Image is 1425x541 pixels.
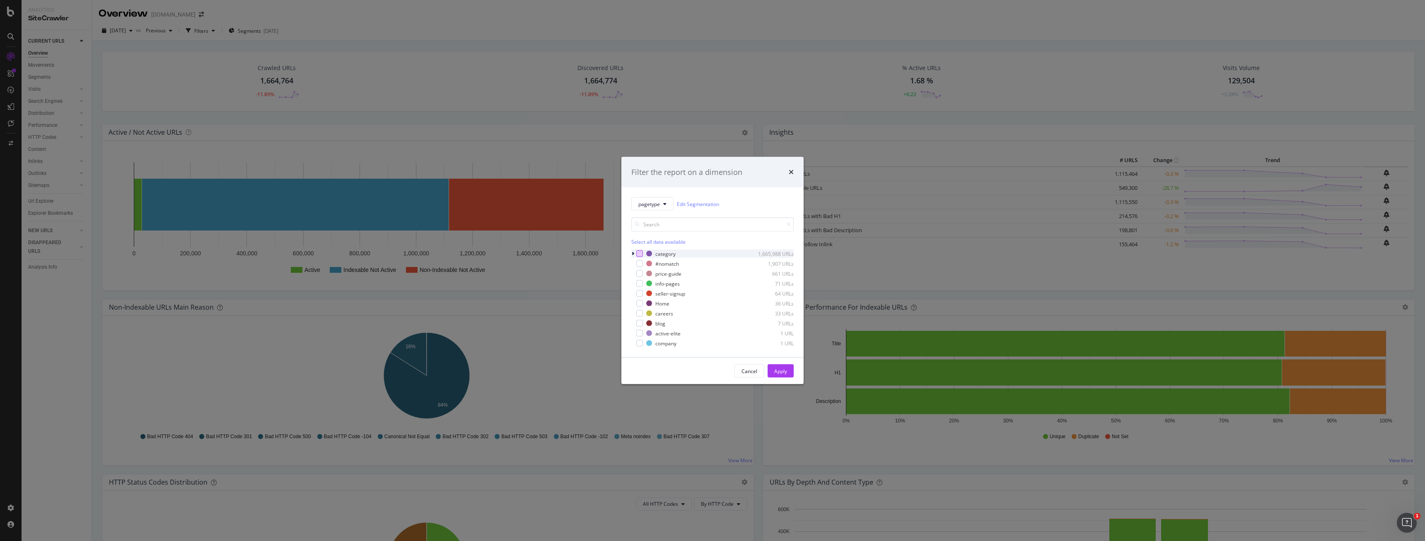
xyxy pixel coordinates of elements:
button: pagetype [631,197,674,211]
div: company [655,340,676,347]
div: 71 URLs [753,280,794,287]
div: Filter the report on a dimension [631,167,742,177]
input: Search [631,217,794,232]
div: 1 URL [753,340,794,347]
span: 1 [1414,513,1420,519]
button: Apply [768,364,794,378]
div: careers [655,310,673,317]
a: Edit Segmentation [677,199,719,208]
div: 1,665,988 URLs [753,250,794,257]
div: Cancel [741,367,757,374]
div: 36 URLs [753,300,794,307]
div: info-pages [655,280,680,287]
iframe: Intercom live chat [1397,513,1417,533]
div: active-elite [655,330,681,337]
div: 7 URLs [753,320,794,327]
div: Select all data available [631,238,794,245]
div: times [789,167,794,177]
div: 1 URL [753,330,794,337]
div: modal [621,157,804,384]
div: seller-signup [655,290,685,297]
div: category [655,250,676,257]
div: blog [655,320,665,327]
span: pagetype [638,200,660,207]
div: 661 URLs [753,270,794,277]
div: price-guide [655,270,681,277]
button: Cancel [734,364,764,378]
div: 64 URLs [753,290,794,297]
div: #nomatch [655,260,679,267]
div: 33 URLs [753,310,794,317]
div: 1,907 URLs [753,260,794,267]
div: Apply [774,367,787,374]
div: Home [655,300,669,307]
